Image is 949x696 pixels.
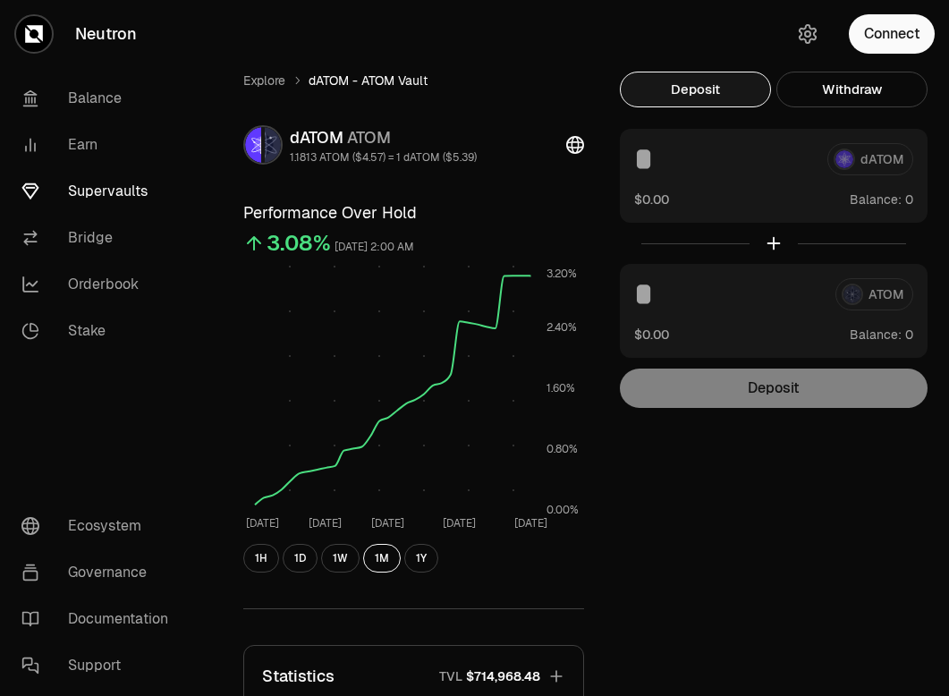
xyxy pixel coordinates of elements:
span: ATOM [347,127,391,148]
div: dATOM [290,125,477,150]
div: [DATE] 2:00 AM [335,237,414,258]
button: 1W [321,544,360,573]
a: Stake [7,308,193,354]
div: 1.1813 ATOM ($4.57) = 1 dATOM ($5.39) [290,150,477,165]
a: Earn [7,122,193,168]
span: $714,968.48 [466,667,540,685]
h3: Performance Over Hold [243,200,584,225]
button: 1D [283,544,318,573]
button: Withdraw [776,72,928,107]
tspan: 3.20% [547,267,577,281]
a: Documentation [7,596,193,642]
nav: breadcrumb [243,72,584,89]
a: Governance [7,549,193,596]
button: 1H [243,544,279,573]
img: ATOM Logo [265,127,281,163]
tspan: [DATE] [246,516,279,530]
tspan: [DATE] [514,516,547,530]
button: Deposit [620,72,771,107]
tspan: 2.40% [547,320,577,335]
a: Orderbook [7,261,193,308]
tspan: 1.60% [547,381,575,395]
p: TVL [439,667,462,685]
button: 1Y [404,544,438,573]
tspan: 0.80% [547,442,578,456]
a: Balance [7,75,193,122]
a: Ecosystem [7,503,193,549]
button: $0.00 [634,325,669,344]
div: 3.08% [267,229,331,258]
span: dATOM - ATOM Vault [309,72,428,89]
button: Connect [849,14,935,54]
button: $0.00 [634,190,669,208]
a: Support [7,642,193,689]
tspan: [DATE] [371,516,404,530]
p: Statistics [262,664,335,689]
a: Supervaults [7,168,193,215]
span: Balance: [850,191,902,208]
tspan: [DATE] [309,516,342,530]
tspan: [DATE] [443,516,476,530]
span: Balance: [850,326,902,344]
a: Bridge [7,215,193,261]
tspan: 0.00% [547,503,579,517]
button: 1M [363,544,401,573]
img: dATOM Logo [245,127,261,163]
a: Explore [243,72,285,89]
